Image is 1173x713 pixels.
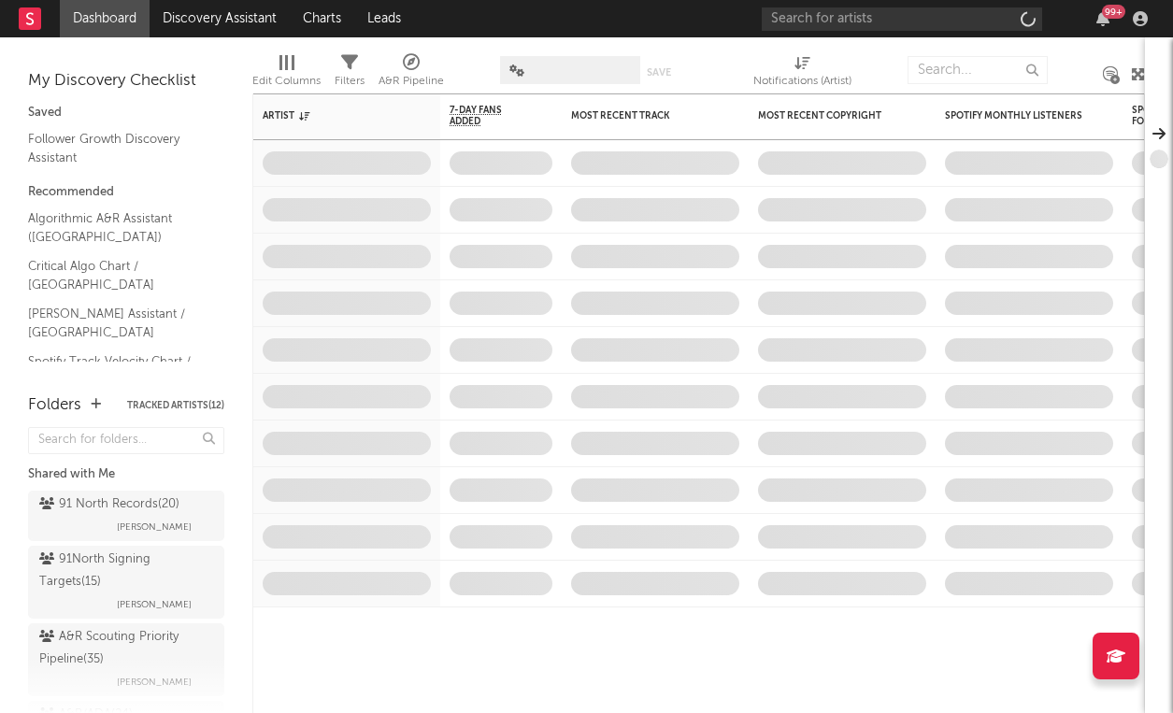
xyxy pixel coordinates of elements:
[252,70,321,93] div: Edit Columns
[571,110,711,121] div: Most Recent Track
[647,67,671,78] button: Save
[28,181,224,204] div: Recommended
[127,401,224,410] button: Tracked Artists(12)
[263,110,403,121] div: Artist
[28,427,224,454] input: Search for folders...
[1096,11,1109,26] button: 99+
[117,593,192,616] span: [PERSON_NAME]
[753,47,851,101] div: Notifications (Artist)
[335,47,365,101] div: Filters
[28,70,224,93] div: My Discovery Checklist
[28,623,224,696] a: A&R Scouting Priority Pipeline(35)[PERSON_NAME]
[379,70,444,93] div: A&R Pipeline
[28,304,206,342] a: [PERSON_NAME] Assistant / [GEOGRAPHIC_DATA]
[39,549,208,593] div: 91North Signing Targets ( 15 )
[39,626,208,671] div: A&R Scouting Priority Pipeline ( 35 )
[28,463,224,486] div: Shared with Me
[28,102,224,124] div: Saved
[379,47,444,101] div: A&R Pipeline
[117,671,192,693] span: [PERSON_NAME]
[908,56,1048,84] input: Search...
[28,256,206,294] a: Critical Algo Chart / [GEOGRAPHIC_DATA]
[1102,5,1125,19] div: 99 +
[28,208,206,247] a: Algorithmic A&R Assistant ([GEOGRAPHIC_DATA])
[252,47,321,101] div: Edit Columns
[335,70,365,93] div: Filters
[28,351,206,390] a: Spotify Track Velocity Chart / [GEOGRAPHIC_DATA]
[28,491,224,541] a: 91 North Records(20)[PERSON_NAME]
[39,493,179,516] div: 91 North Records ( 20 )
[758,110,898,121] div: Most Recent Copyright
[762,7,1042,31] input: Search for artists
[117,516,192,538] span: [PERSON_NAME]
[753,70,851,93] div: Notifications (Artist)
[28,129,206,167] a: Follower Growth Discovery Assistant
[28,546,224,619] a: 91North Signing Targets(15)[PERSON_NAME]
[28,394,81,417] div: Folders
[450,105,524,127] span: 7-Day Fans Added
[945,110,1085,121] div: Spotify Monthly Listeners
